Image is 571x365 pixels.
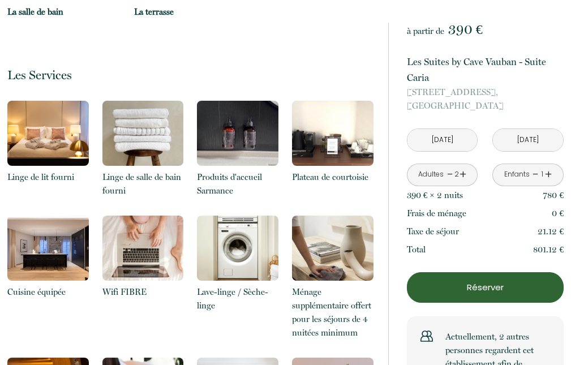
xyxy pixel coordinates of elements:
p: 390 € × 2 nuit [407,188,463,202]
span: s [460,190,463,200]
p: 0 € [552,207,564,220]
div: 2 [454,169,460,180]
p: 21.12 € [538,225,564,238]
p: Frais de ménage [407,207,466,220]
p: Taxe de séjour [407,225,459,238]
img: users [420,330,433,342]
a: + [460,166,466,183]
p: Ménage supplémentaire offert pour les séjours de 4 nuitées minimum [292,285,373,340]
p: 780 € [543,188,564,202]
div: Enfants [504,169,530,180]
p: Plateau de courtoisie [292,170,373,184]
p: La terrasse [134,5,247,19]
img: 17365179967628.jpg [292,101,373,166]
p: Produits d'accueil Sarmance [197,170,278,197]
img: 17365181320665.png [102,101,184,166]
p: Les Suites by Cave Vauban - Suite Caria [407,54,564,85]
input: Départ [493,129,563,151]
p: Cuisine équipée [7,285,89,299]
p: Réserver [411,281,560,294]
p: Linge de lit fourni [7,170,89,184]
button: Réserver [407,272,564,303]
p: La salle de bain [7,5,120,19]
a: - [533,166,539,183]
img: 16317117156563.png [197,216,278,281]
p: 801.12 € [533,243,564,256]
p: Les Services [7,67,373,83]
p: [GEOGRAPHIC_DATA] [407,85,564,113]
img: 17365181750457.jpg [197,101,278,166]
p: Linge de salle de bain fourni [102,170,184,197]
span: à partir de [407,26,444,36]
img: 16317118538936.png [102,216,184,281]
p: Wifi FIBRE [102,285,184,299]
img: 1631711882769.png [292,216,373,281]
p: Lave-linge / Sèche-linge [197,285,278,312]
p: Total [407,243,426,256]
a: - [447,166,453,183]
img: 17365179716571.jpg [7,101,89,166]
div: 1 [540,169,545,180]
img: 17365184202327.jpg [7,216,89,281]
span: [STREET_ADDRESS], [407,85,564,99]
span: 390 € [448,22,483,37]
a: + [545,166,552,183]
div: Adultes [418,169,444,180]
input: Arrivée [407,129,477,151]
